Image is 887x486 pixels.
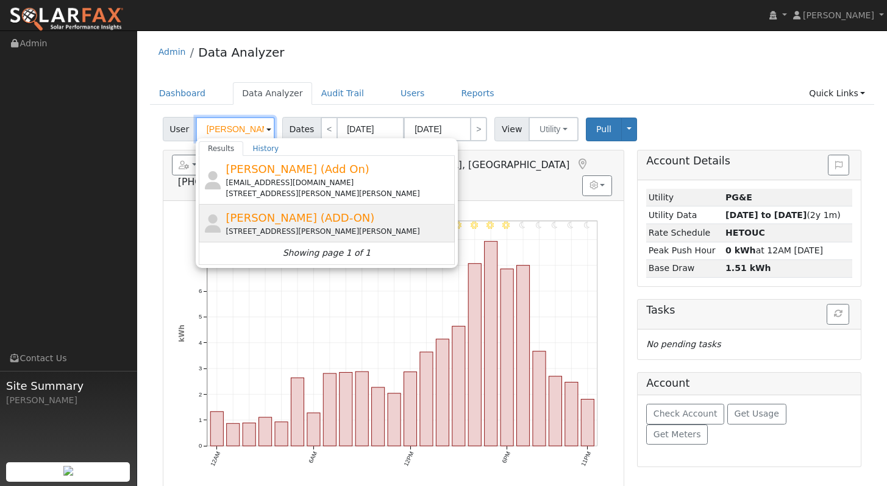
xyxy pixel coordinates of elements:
[282,117,321,141] span: Dates
[452,82,504,105] a: Reports
[233,82,312,105] a: Data Analyzer
[355,372,368,446] rect: onclick=""
[199,141,244,156] a: Results
[803,10,874,20] span: [PERSON_NAME]
[646,339,721,349] i: No pending tasks
[258,417,271,446] rect: onclick=""
[646,224,723,242] td: Rate Schedule
[725,263,771,273] strong: 1.51 kWh
[199,262,202,269] text: 7
[6,378,130,394] span: Site Summary
[517,266,530,446] rect: onclick=""
[725,245,756,255] strong: 0 kWh
[654,429,701,439] span: Get Meters
[727,404,786,424] button: Get Usage
[646,155,852,167] h5: Account Details
[199,442,202,449] text: 0
[340,372,352,446] rect: onclick=""
[307,451,318,465] text: 6AM
[646,259,723,277] td: Base Draw
[6,394,130,407] div: [PERSON_NAME]
[436,339,449,446] rect: onclick=""
[150,82,215,105] a: Dashboard
[226,177,452,188] div: [EMAIL_ADDRESS][DOMAIN_NAME]
[323,373,336,446] rect: onclick=""
[275,422,288,446] rect: onclick=""
[503,222,510,229] i: 6PM - Clear
[580,451,593,467] text: 11PM
[500,269,513,446] rect: onclick=""
[471,222,478,229] i: 4PM - Clear
[321,117,338,141] a: <
[9,7,124,32] img: SolarFax
[452,326,465,446] rect: onclick=""
[402,451,415,467] text: 12PM
[391,82,434,105] a: Users
[454,222,461,229] i: 3PM - Clear
[725,192,752,202] strong: ID: 17171108, authorized: 08/13/25
[199,287,202,294] text: 6
[519,222,525,229] i: 7PM - Clear
[827,304,849,325] button: Refresh
[198,45,284,60] a: Data Analyzer
[159,47,186,57] a: Admin
[565,382,578,446] rect: onclick=""
[586,118,622,141] button: Pull
[646,189,723,206] td: Utility
[596,124,611,134] span: Pull
[568,222,574,229] i: 10PM - Clear
[361,159,570,171] span: [GEOGRAPHIC_DATA], [GEOGRAPHIC_DATA]
[725,210,841,220] span: (2y 1m)
[646,304,852,317] h5: Tasks
[575,158,589,171] a: Map
[291,378,304,446] rect: onclick=""
[312,82,373,105] a: Audit Trail
[178,176,266,188] span: [PHONE_NUMBER]
[646,242,723,259] td: Peak Push Hour
[584,222,590,229] i: 11PM - Clear
[243,423,255,446] rect: onclick=""
[199,339,202,346] text: 4
[486,222,494,229] i: 5PM - Clear
[226,188,452,199] div: [STREET_ADDRESS][PERSON_NAME][PERSON_NAME]
[420,352,433,446] rect: onclick=""
[199,313,202,320] text: 5
[199,365,202,372] text: 3
[209,451,222,467] text: 12AM
[646,206,723,224] td: Utility Data
[470,117,487,141] a: >
[163,117,196,141] span: User
[494,117,529,141] span: View
[63,466,73,476] img: retrieve
[725,228,765,238] strong: L
[226,211,374,224] span: [PERSON_NAME] (ADD-ON)
[800,82,874,105] a: Quick Links
[529,117,579,141] button: Utility
[307,413,320,446] rect: onclick=""
[372,387,385,446] rect: onclick=""
[735,409,779,418] span: Get Usage
[552,222,557,229] i: 9PM - Clear
[243,141,288,156] a: History
[724,242,853,259] td: at 12AM [DATE]
[199,391,202,398] text: 2
[177,325,185,342] text: kWh
[199,417,202,423] text: 1
[283,247,371,259] i: Showing page 1 of 1
[581,400,594,446] rect: onclick=""
[485,241,497,446] rect: onclick=""
[404,372,416,446] rect: onclick=""
[388,393,401,446] rect: onclick=""
[500,451,511,465] text: 6PM
[226,226,452,237] div: [STREET_ADDRESS][PERSON_NAME][PERSON_NAME]
[536,222,541,229] i: 8PM - Clear
[549,376,561,446] rect: onclick=""
[533,351,546,446] rect: onclick=""
[725,210,807,220] strong: [DATE] to [DATE]
[654,409,718,418] span: Check Account
[646,377,689,389] h5: Account
[210,412,223,446] rect: onclick=""
[226,163,369,175] span: [PERSON_NAME] (Add On)
[468,264,481,446] rect: onclick=""
[646,404,724,424] button: Check Account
